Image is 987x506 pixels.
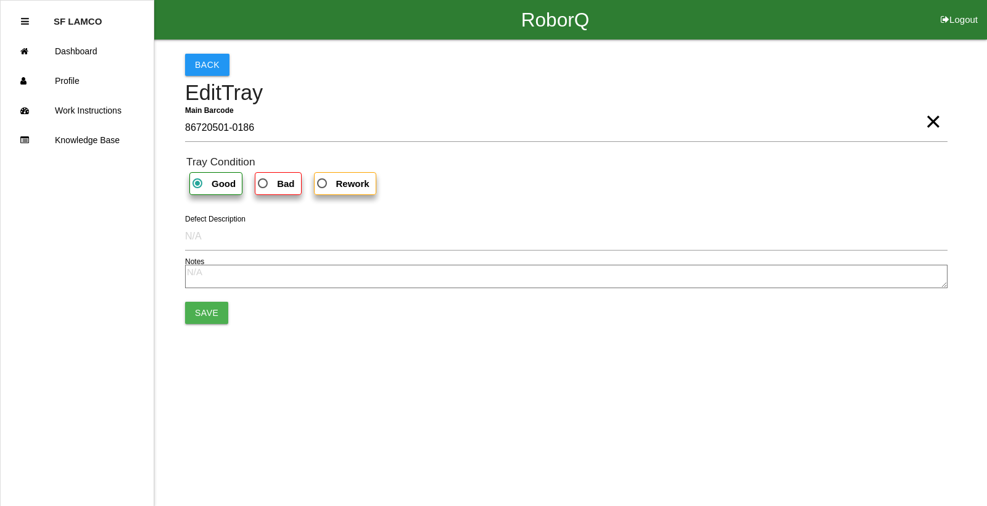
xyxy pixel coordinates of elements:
div: Close [21,7,29,36]
b: Main Barcode [185,106,234,115]
span: Clear Input [925,97,941,122]
b: Good [212,178,236,189]
button: Back [185,54,229,76]
input: N/A [185,222,948,251]
h6: Tray Condition [186,156,948,168]
label: Notes [185,256,204,267]
input: Required [185,114,948,142]
p: SF LAMCO [54,7,102,27]
label: Defect Description [185,214,246,225]
h4: Edit Tray [185,81,948,105]
a: Dashboard [1,36,154,66]
a: Work Instructions [1,96,154,125]
a: Profile [1,66,154,96]
button: Save [185,302,228,324]
b: Rework [336,178,370,189]
a: Knowledge Base [1,125,154,155]
b: Bad [277,178,294,189]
